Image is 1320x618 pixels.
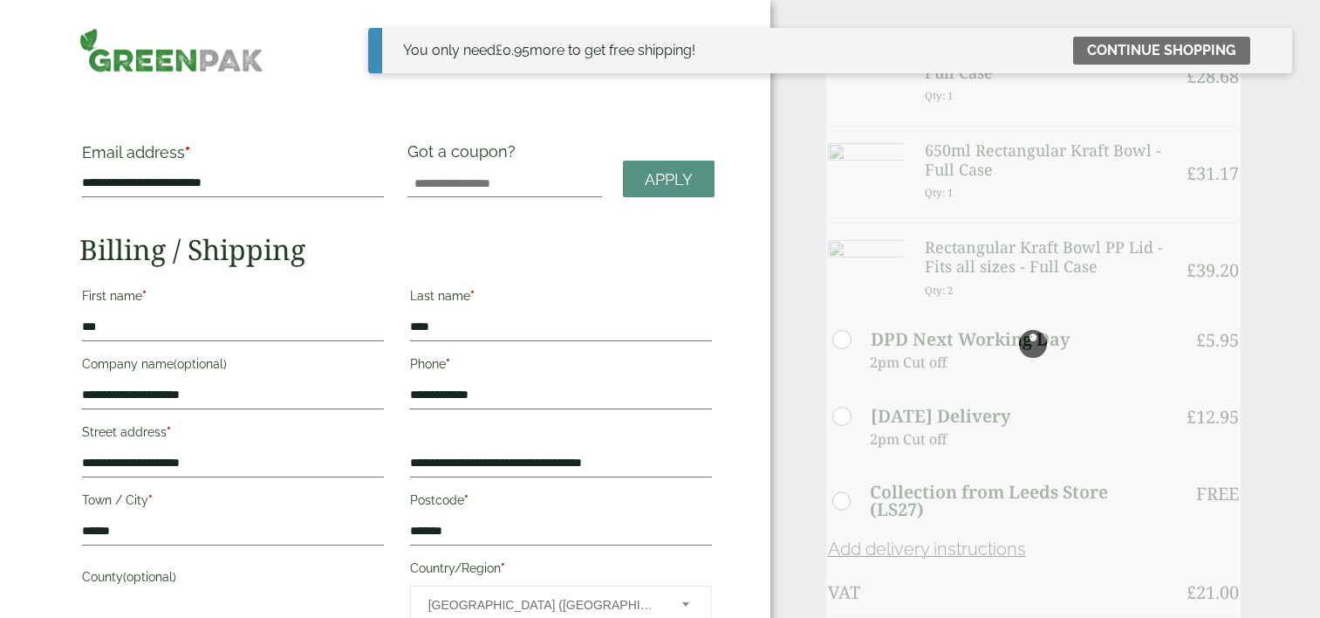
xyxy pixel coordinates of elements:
[470,289,475,303] abbr: required
[410,556,712,586] label: Country/Region
[82,420,384,450] label: Street address
[410,284,712,313] label: Last name
[623,161,715,198] a: Apply
[496,42,503,58] span: £
[1073,37,1250,65] a: Continue shopping
[645,170,693,189] span: Apply
[82,284,384,313] label: First name
[410,488,712,518] label: Postcode
[464,493,468,507] abbr: required
[410,352,712,381] label: Phone
[82,145,384,169] label: Email address
[79,233,715,266] h2: Billing / Shipping
[403,40,695,61] div: You only need more to get free shipping!
[407,142,523,169] label: Got a coupon?
[148,493,153,507] abbr: required
[167,425,171,439] abbr: required
[446,357,450,371] abbr: required
[496,42,530,58] span: 0.95
[185,143,190,161] abbr: required
[174,357,227,371] span: (optional)
[123,570,176,584] span: (optional)
[82,352,384,381] label: Company name
[82,565,384,594] label: County
[79,28,263,72] img: GreenPak Supplies
[82,488,384,518] label: Town / City
[501,561,505,575] abbr: required
[142,289,147,303] abbr: required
